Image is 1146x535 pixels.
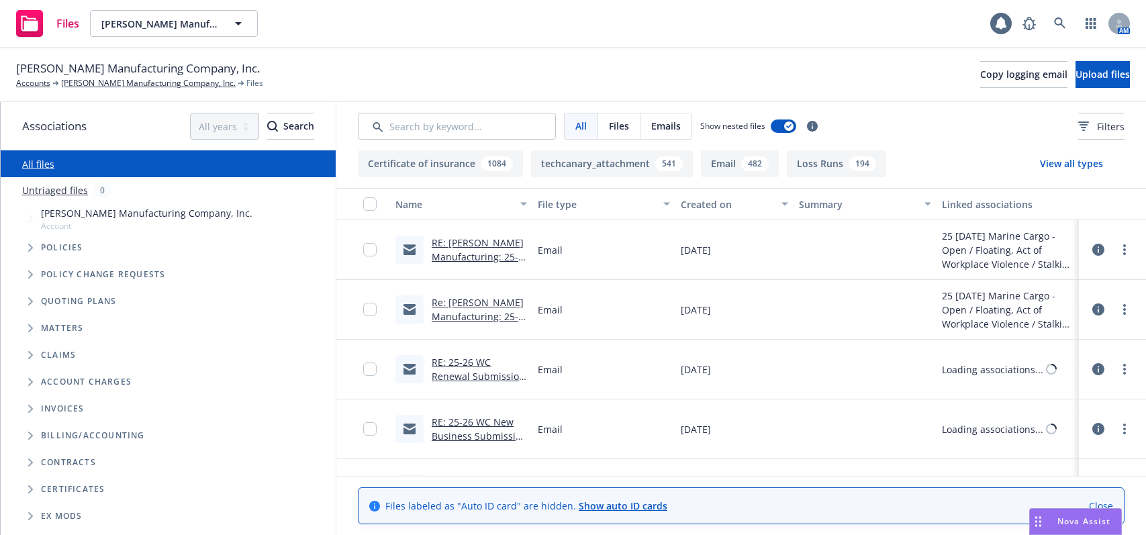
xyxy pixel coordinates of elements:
[741,156,769,171] div: 482
[101,17,218,31] span: [PERSON_NAME] Manufacturing Company, Inc.
[942,422,1043,436] div: Loading associations...
[1076,61,1130,88] button: Upload files
[942,197,1073,211] div: Linked associations
[575,119,587,133] span: All
[942,289,1073,331] div: 25 [DATE] Marine Cargo - Open / Floating, Act of Workplace Violence / Stalking Threat, Crime, Cyb...
[363,197,377,211] input: Select all
[531,150,693,177] button: techcanary_attachment
[1078,10,1104,37] a: Switch app
[1089,499,1113,513] a: Close
[538,303,563,317] span: Email
[358,150,523,177] button: Certificate of insurance
[41,378,132,386] span: Account charges
[41,351,76,359] span: Claims
[93,183,111,198] div: 0
[942,229,1073,271] div: 25 [DATE] Marine Cargo - Open / Floating, Act of Workplace Violence / Stalking Threat, Crime, Cyb...
[1,203,336,422] div: Tree Example
[794,188,936,220] button: Summary
[980,61,1067,88] button: Copy logging email
[363,422,377,436] input: Toggle Row Selected
[701,150,779,177] button: Email
[41,405,85,413] span: Invoices
[41,485,105,493] span: Certificates
[56,18,79,29] span: Files
[681,197,774,211] div: Created on
[849,156,876,171] div: 194
[1097,119,1125,134] span: Filters
[358,113,556,140] input: Search by keyword...
[655,156,683,171] div: 541
[41,297,117,305] span: Quoting plans
[432,356,525,481] a: RE: 25-26 WC Renewal Submission with Hartford | [PERSON_NAME] Manufacturing Company, Inc. - 25-26...
[61,77,236,89] a: [PERSON_NAME] Manufacturing Company, Inc.
[481,156,513,171] div: 1084
[609,119,629,133] span: Files
[41,458,96,467] span: Contracts
[1029,508,1122,535] button: Nova Assist
[41,271,165,279] span: Policy change requests
[1078,119,1125,134] span: Filters
[395,197,512,211] div: Name
[700,120,765,132] span: Show nested files
[16,77,50,89] a: Accounts
[1016,10,1043,37] a: Report a Bug
[980,68,1067,81] span: Copy logging email
[538,197,655,211] div: File type
[432,475,526,516] a: FW: [PERSON_NAME] Update - Open Claims Summary
[579,499,667,512] a: Show auto ID cards
[432,236,524,305] a: RE: [PERSON_NAME] Manufacturing: 25-26 Renewal Marketing Strategy (Eff: 10/01)
[41,220,252,232] span: Account
[432,296,524,365] a: Re: [PERSON_NAME] Manufacturing: 25-26 Renewal Marketing Strategy (Eff: 10/01)
[1030,509,1047,534] div: Drag to move
[22,117,87,135] span: Associations
[675,188,794,220] button: Created on
[390,188,532,220] button: Name
[363,362,377,376] input: Toggle Row Selected
[651,119,681,133] span: Emails
[787,150,886,177] button: Loss Runs
[22,158,54,171] a: All files
[246,77,263,89] span: Files
[681,303,711,317] span: [DATE]
[942,362,1043,377] div: Loading associations...
[681,422,711,436] span: [DATE]
[41,206,252,220] span: [PERSON_NAME] Manufacturing Company, Inc.
[90,10,258,37] button: [PERSON_NAME] Manufacturing Company, Inc.
[1116,301,1133,318] a: more
[681,243,711,257] span: [DATE]
[1057,516,1110,527] span: Nova Assist
[385,499,667,513] span: Files labeled as "Auto ID card" are hidden.
[1116,242,1133,258] a: more
[16,60,260,77] span: [PERSON_NAME] Manufacturing Company, Inc.
[1078,113,1125,140] button: Filters
[937,188,1079,220] button: Linked associations
[41,324,83,332] span: Matters
[538,362,563,377] span: Email
[22,183,88,197] a: Untriaged files
[267,121,278,132] svg: Search
[681,362,711,377] span: [DATE]
[1116,361,1133,377] a: more
[41,432,145,440] span: Billing/Accounting
[432,416,527,513] a: RE: 25-26 WC New Business Submission with PMA Companies | [PERSON_NAME] Manufacturing Company, In...
[363,243,377,256] input: Toggle Row Selected
[267,113,314,140] button: SearchSearch
[1116,421,1133,437] a: more
[1047,10,1073,37] a: Search
[799,197,916,211] div: Summary
[538,243,563,257] span: Email
[267,113,314,139] div: Search
[11,5,85,42] a: Files
[41,512,82,520] span: Ex Mods
[41,244,83,252] span: Policies
[363,303,377,316] input: Toggle Row Selected
[1018,150,1125,177] button: View all types
[1076,68,1130,81] span: Upload files
[532,188,675,220] button: File type
[538,422,563,436] span: Email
